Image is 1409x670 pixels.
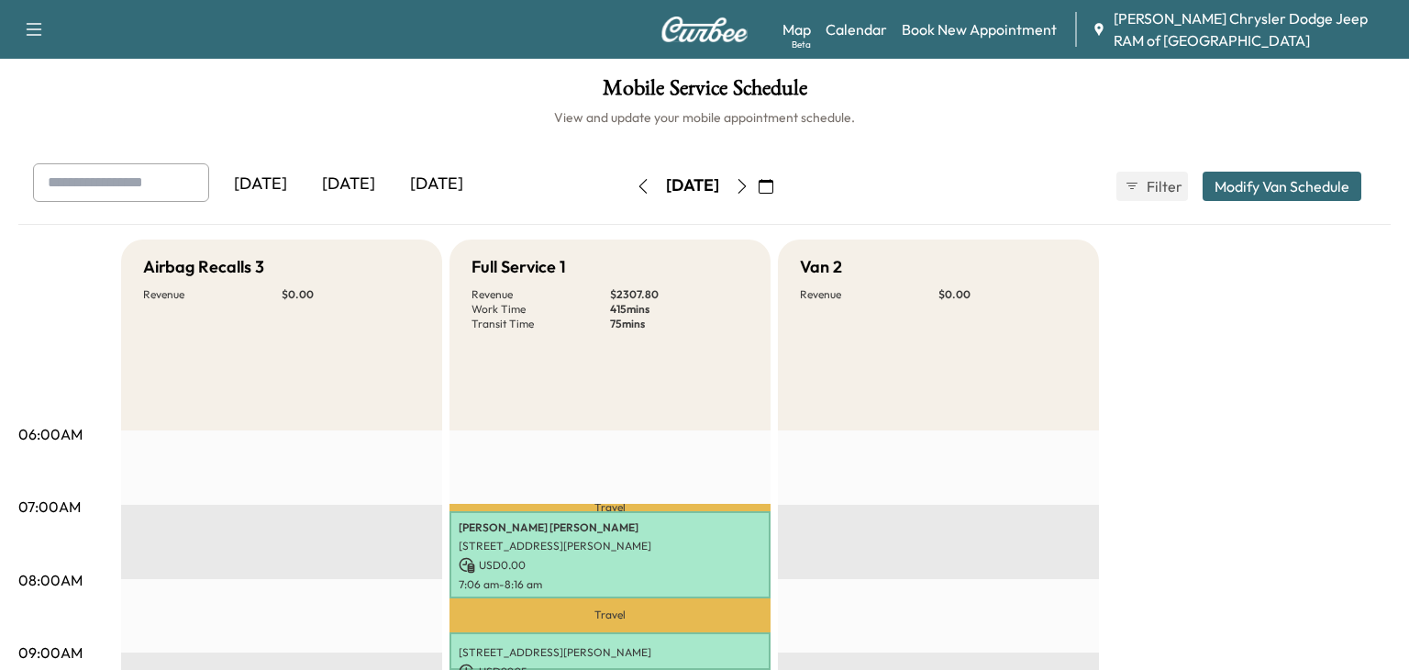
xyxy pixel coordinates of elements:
h5: Full Service 1 [472,254,566,280]
p: $ 0.00 [938,287,1077,302]
h5: Van 2 [800,254,842,280]
p: 06:00AM [18,423,83,445]
p: 09:00AM [18,642,83,664]
h5: Airbag Recalls 3 [143,254,264,280]
p: Transit Time [472,317,610,331]
p: Work Time [472,302,610,317]
button: Filter [1116,172,1188,201]
span: [PERSON_NAME] Chrysler Dodge Jeep RAM of [GEOGRAPHIC_DATA] [1114,7,1394,51]
button: Modify Van Schedule [1203,172,1361,201]
p: $ 0.00 [282,287,420,302]
p: [PERSON_NAME] [PERSON_NAME] [459,520,761,535]
p: USD 0.00 [459,557,761,574]
p: 7:06 am - 8:16 am [459,577,761,592]
p: 08:00AM [18,569,83,591]
p: Travel [449,598,771,633]
div: [DATE] [666,174,719,197]
div: Beta [792,38,811,51]
p: [STREET_ADDRESS][PERSON_NAME] [459,645,761,660]
p: Revenue [800,287,938,302]
a: MapBeta [782,18,811,40]
p: 415 mins [610,302,749,317]
img: Curbee Logo [660,17,749,42]
p: [STREET_ADDRESS][PERSON_NAME] [459,539,761,553]
div: [DATE] [216,163,305,206]
h6: View and update your mobile appointment schedule. [18,108,1391,127]
p: Revenue [472,287,610,302]
p: 07:00AM [18,496,81,518]
p: Revenue [143,287,282,302]
p: Travel [449,504,771,511]
h1: Mobile Service Schedule [18,77,1391,108]
span: Filter [1147,175,1180,197]
p: 75 mins [610,317,749,331]
a: Calendar [826,18,887,40]
a: Book New Appointment [902,18,1057,40]
div: [DATE] [393,163,481,206]
p: $ 2307.80 [610,287,749,302]
div: [DATE] [305,163,393,206]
